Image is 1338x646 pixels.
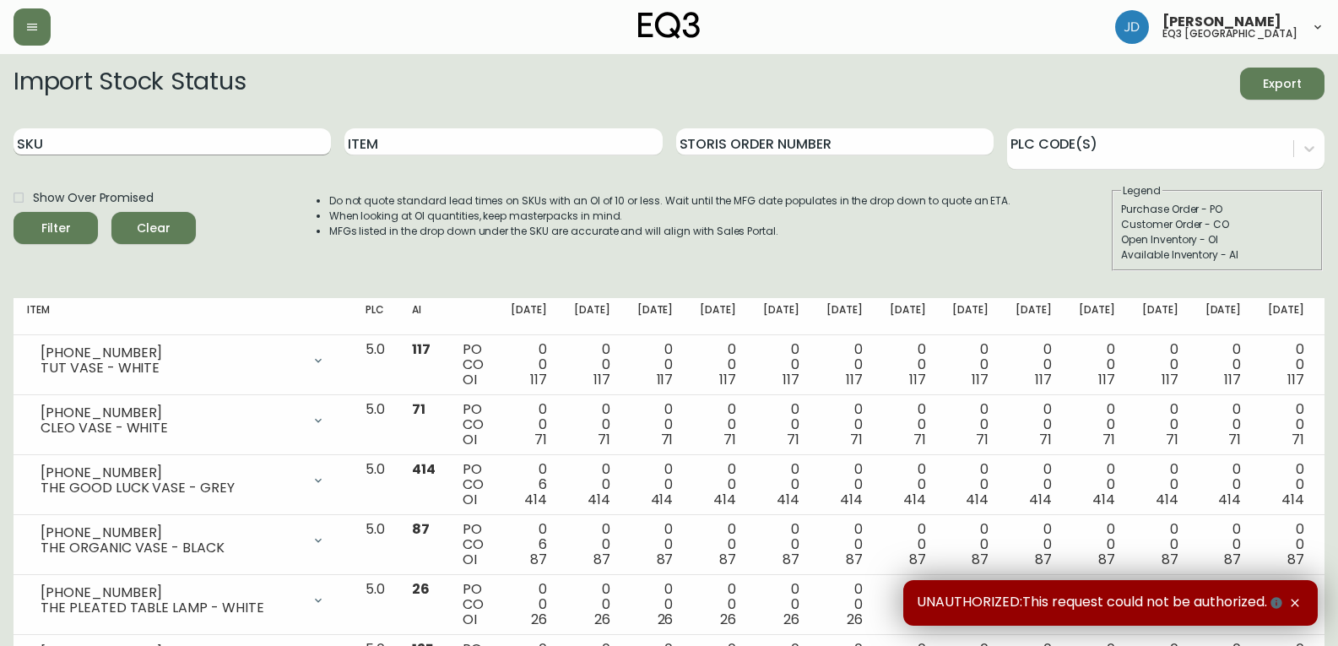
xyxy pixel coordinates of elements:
[41,218,71,239] div: Filter
[1142,402,1178,448] div: 0 0
[412,519,430,539] span: 87
[574,402,610,448] div: 0 0
[661,430,674,449] span: 71
[1268,342,1304,388] div: 0 0
[1292,430,1304,449] span: 71
[398,298,449,335] th: AI
[41,525,301,540] div: [PHONE_NUMBER]
[511,402,547,448] div: 0 0
[1205,522,1242,567] div: 0 0
[1016,402,1052,448] div: 0 0
[593,370,610,389] span: 117
[952,522,989,567] div: 0 0
[14,298,352,335] th: Item
[783,370,799,389] span: 117
[720,610,736,629] span: 26
[41,585,301,600] div: [PHONE_NUMBER]
[1092,490,1115,509] span: 414
[14,212,98,244] button: Filter
[1121,183,1162,198] legend: Legend
[909,550,926,569] span: 87
[1156,490,1178,509] span: 414
[1254,73,1311,95] span: Export
[787,430,799,449] span: 71
[1268,522,1304,567] div: 0 0
[1115,10,1149,44] img: 7c567ac048721f22e158fd313f7f0981
[1228,430,1241,449] span: 71
[826,582,863,627] div: 0 0
[1121,202,1314,217] div: Purchase Order - PO
[1098,370,1115,389] span: 117
[1166,430,1178,449] span: 71
[1121,247,1314,263] div: Available Inventory - AI
[657,550,674,569] span: 87
[329,224,1011,239] li: MFGs listed in the drop down under the SKU are accurate and will align with Sales Portal.
[530,550,547,569] span: 87
[1287,370,1304,389] span: 117
[783,550,799,569] span: 87
[723,430,736,449] span: 71
[847,610,863,629] span: 26
[412,459,436,479] span: 414
[1268,462,1304,508] div: 0 0
[783,610,799,629] span: 26
[463,490,477,509] span: OI
[1016,462,1052,508] div: 0 0
[41,421,301,436] div: CLEO VASE - WHITE
[531,610,547,629] span: 26
[890,462,926,508] div: 0 0
[530,370,547,389] span: 117
[1192,298,1255,335] th: [DATE]
[939,298,1002,335] th: [DATE]
[763,402,799,448] div: 0 0
[750,298,813,335] th: [DATE]
[329,209,1011,224] li: When looking at OI quantities, keep masterpacks in mind.
[700,462,736,508] div: 0 0
[976,430,989,449] span: 71
[1142,342,1178,388] div: 0 0
[1029,490,1052,509] span: 414
[41,361,301,376] div: TUT VASE - WHITE
[1102,430,1115,449] span: 71
[1079,342,1115,388] div: 0 0
[719,550,736,569] span: 87
[594,610,610,629] span: 26
[41,480,301,496] div: THE GOOD LUCK VASE - GREY
[876,298,940,335] th: [DATE]
[1079,462,1115,508] div: 0 0
[1121,217,1314,232] div: Customer Order - CO
[763,522,799,567] div: 0 0
[1224,550,1241,569] span: 87
[511,462,547,508] div: 0 6
[826,342,863,388] div: 0 0
[1016,522,1052,567] div: 0 0
[826,522,863,567] div: 0 0
[111,212,196,244] button: Clear
[637,522,674,567] div: 0 0
[463,582,484,627] div: PO CO
[463,370,477,389] span: OI
[574,462,610,508] div: 0 0
[700,342,736,388] div: 0 0
[1002,298,1065,335] th: [DATE]
[588,490,610,509] span: 414
[41,600,301,616] div: THE PLEATED TABLE LAMP - WHITE
[972,550,989,569] span: 87
[686,298,750,335] th: [DATE]
[33,189,154,207] span: Show Over Promised
[1016,342,1052,388] div: 0 0
[1035,550,1052,569] span: 87
[412,339,431,359] span: 117
[534,430,547,449] span: 71
[890,402,926,448] div: 0 0
[352,395,398,455] td: 5.0
[463,610,477,629] span: OI
[329,193,1011,209] li: Do not quote standard lead times on SKUs with an OI of 10 or less. Wait until the MFG date popula...
[1205,462,1242,508] div: 0 0
[27,582,339,619] div: [PHONE_NUMBER]THE PLEATED TABLE LAMP - WHITE
[913,430,926,449] span: 71
[125,218,182,239] span: Clear
[511,342,547,388] div: 0 0
[1218,490,1241,509] span: 414
[637,462,674,508] div: 0 0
